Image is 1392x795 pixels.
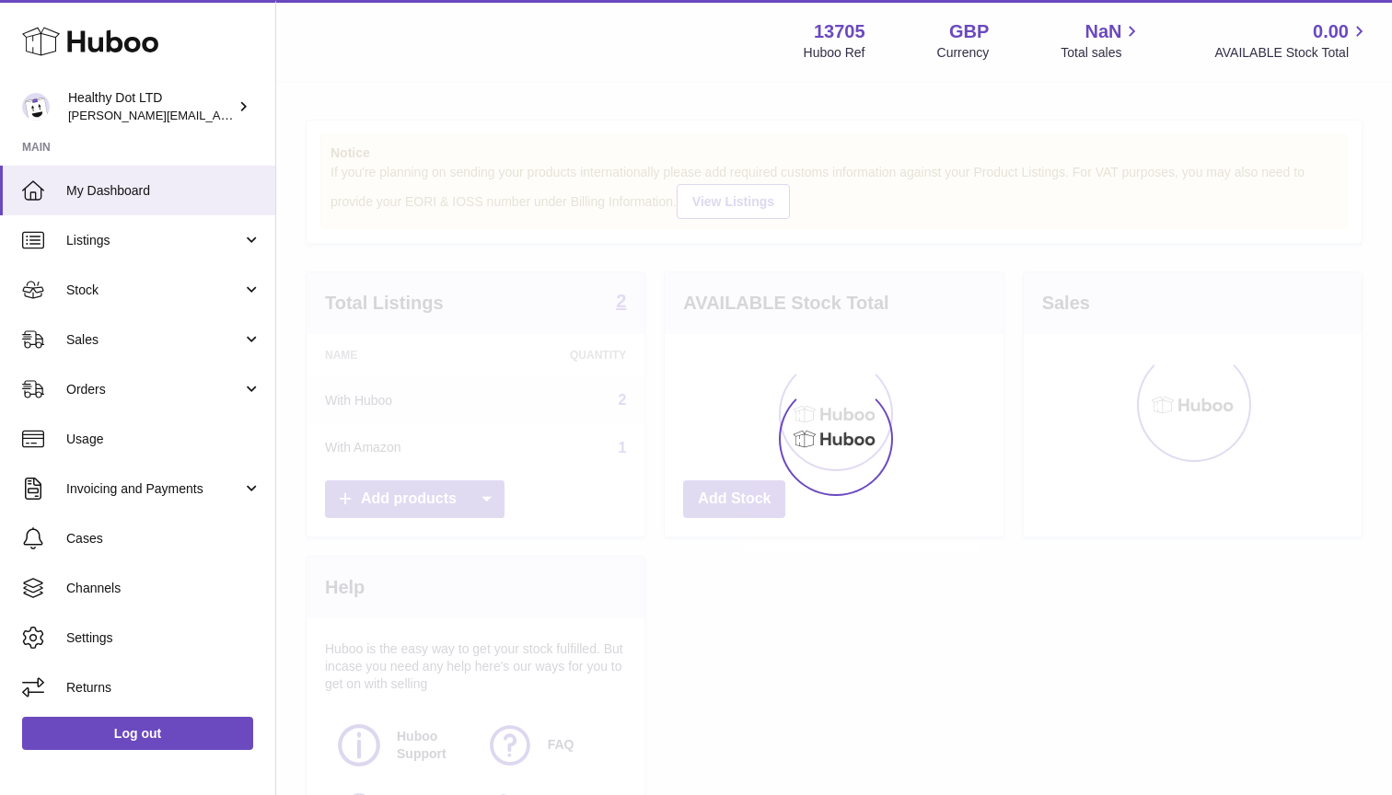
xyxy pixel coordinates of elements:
[66,381,242,398] span: Orders
[66,629,261,647] span: Settings
[804,44,865,62] div: Huboo Ref
[66,182,261,200] span: My Dashboard
[66,530,261,547] span: Cases
[1214,44,1370,62] span: AVAILABLE Stock Total
[814,19,865,44] strong: 13705
[1313,19,1349,44] span: 0.00
[66,480,242,498] span: Invoicing and Payments
[1061,19,1143,62] a: NaN Total sales
[1085,19,1121,44] span: NaN
[937,44,990,62] div: Currency
[66,431,261,448] span: Usage
[949,19,989,44] strong: GBP
[66,232,242,249] span: Listings
[68,89,234,124] div: Healthy Dot LTD
[66,580,261,597] span: Channels
[66,282,242,299] span: Stock
[22,93,50,121] img: Dorothy@healthydot.com
[66,331,242,349] span: Sales
[22,717,253,750] a: Log out
[1214,19,1370,62] a: 0.00 AVAILABLE Stock Total
[66,679,261,697] span: Returns
[1061,44,1143,62] span: Total sales
[68,108,369,122] span: [PERSON_NAME][EMAIL_ADDRESS][DOMAIN_NAME]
